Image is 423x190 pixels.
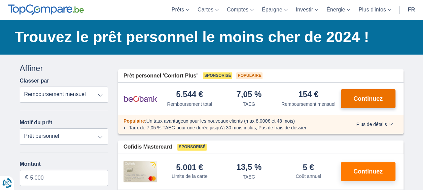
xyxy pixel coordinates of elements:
[176,163,203,171] div: 5.001 €
[129,124,337,131] li: Taux de 7,05 % TAEG pour une durée jusqu’à 30 mois inclus; Pas de frais de dossier
[281,101,335,107] div: Remboursement mensuel
[176,90,203,99] div: 5.544 €
[236,90,261,99] div: 7,05 %
[124,143,172,151] span: Cofidis Mastercard
[25,174,28,182] span: €
[236,72,262,79] span: Populaire
[303,163,314,171] div: 5 €
[353,168,383,175] span: Continuez
[353,96,383,102] span: Continuez
[295,173,321,180] div: Coût annuel
[124,161,157,182] img: pret personnel Cofidis CC
[236,163,261,172] div: 13,5 %
[341,89,395,108] button: Continuez
[15,27,403,47] h1: Trouvez le prêt personnel le moins cher de 2024 !
[8,4,84,15] img: TopCompare
[20,161,108,167] label: Montant
[146,118,295,124] span: Un taux avantageux pour les nouveaux clients (max 8.000€ et 48 mois)
[124,72,198,80] span: Prêt personnel 'Confort Plus'
[356,122,393,127] span: Plus de détails
[203,72,232,79] span: Sponsorisé
[167,101,212,107] div: Remboursement total
[298,90,318,99] div: 154 €
[20,63,108,74] div: Affiner
[20,120,52,126] label: Motif du prêt
[124,90,157,107] img: pret personnel Beobank
[351,122,398,127] button: Plus de détails
[243,173,255,180] div: TAEG
[341,162,395,181] button: Continuez
[20,78,49,84] label: Classer par
[177,144,207,151] span: Sponsorisé
[124,118,145,124] span: Populaire
[172,173,208,180] div: Limite de la carte
[118,118,342,124] div: :
[243,101,255,107] div: TAEG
